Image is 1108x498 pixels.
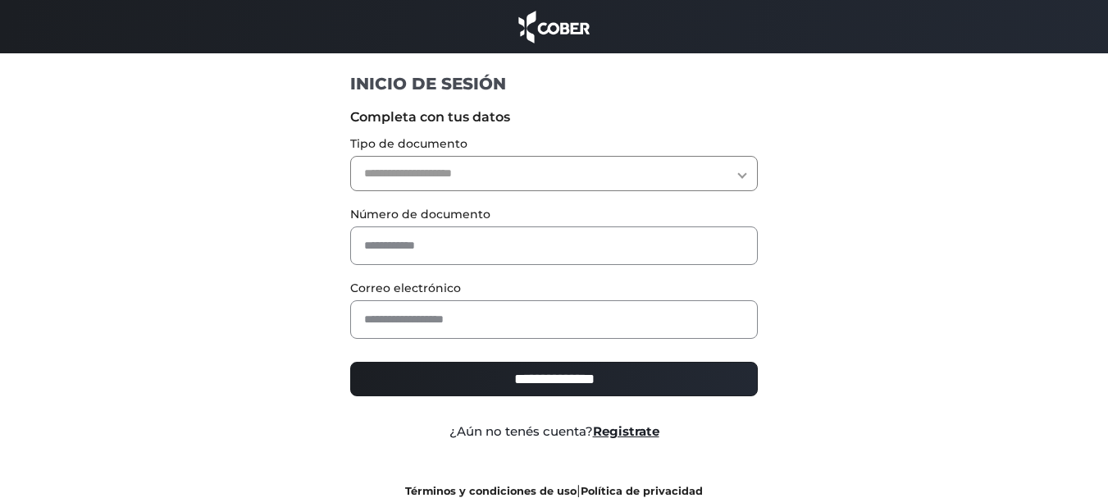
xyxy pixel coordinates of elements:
[405,485,577,497] a: Términos y condiciones de uso
[350,206,758,223] label: Número de documento
[350,73,758,94] h1: INICIO DE SESIÓN
[514,8,595,45] img: cober_marca.png
[350,135,758,153] label: Tipo de documento
[581,485,703,497] a: Política de privacidad
[338,423,770,441] div: ¿Aún no tenés cuenta?
[593,423,659,439] a: Registrate
[350,107,758,127] label: Completa con tus datos
[350,280,758,297] label: Correo electrónico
